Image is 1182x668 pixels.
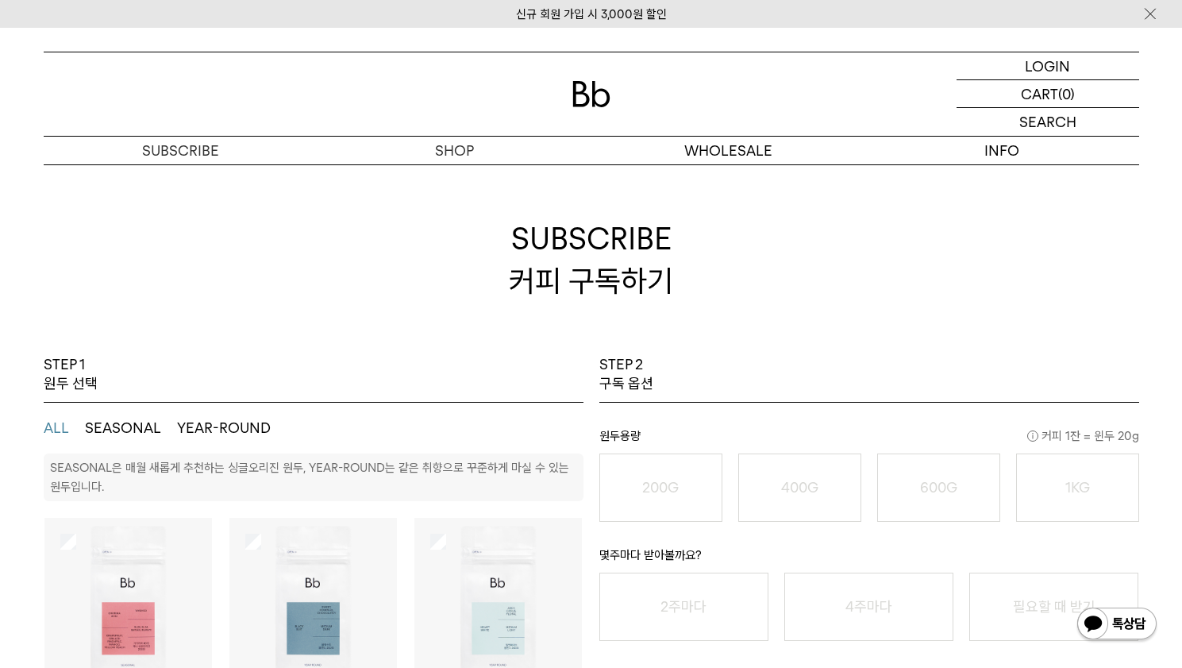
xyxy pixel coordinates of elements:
a: CART (0) [957,80,1139,108]
p: WHOLESALE [591,137,865,164]
p: (0) [1058,80,1075,107]
o: 600G [920,479,957,496]
p: STEP 2 구독 옵션 [599,355,653,394]
button: 2주마다 [599,573,768,641]
h2: SUBSCRIBE 커피 구독하기 [44,164,1139,355]
p: CART [1021,80,1058,107]
o: 400G [781,479,818,496]
p: 원두용량 [599,427,1139,454]
p: 몇주마다 받아볼까요? [599,546,1139,573]
p: LOGIN [1025,52,1070,79]
a: SHOP [318,137,591,164]
button: 필요할 때 받기 [969,573,1138,641]
span: 커피 1잔 = 윈두 20g [1027,427,1139,446]
button: 4주마다 [784,573,953,641]
button: SEASONAL [85,419,161,438]
button: ALL [44,419,69,438]
a: LOGIN [957,52,1139,80]
button: YEAR-ROUND [177,419,271,438]
button: 200G [599,454,722,522]
button: 400G [738,454,861,522]
p: STEP 1 원두 선택 [44,355,98,394]
p: SEARCH [1019,108,1076,136]
o: 1KG [1065,479,1090,496]
p: INFO [865,137,1139,164]
a: SUBSCRIBE [44,137,318,164]
img: 로고 [572,81,610,107]
o: 200G [642,479,679,496]
button: 1KG [1016,454,1139,522]
a: 신규 회원 가입 시 3,000원 할인 [516,7,667,21]
p: SEASONAL은 매월 새롭게 추천하는 싱글오리진 원두, YEAR-ROUND는 같은 취향으로 꾸준하게 마실 수 있는 원두입니다. [50,461,569,494]
button: 600G [877,454,1000,522]
img: 카카오톡 채널 1:1 채팅 버튼 [1076,606,1158,644]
